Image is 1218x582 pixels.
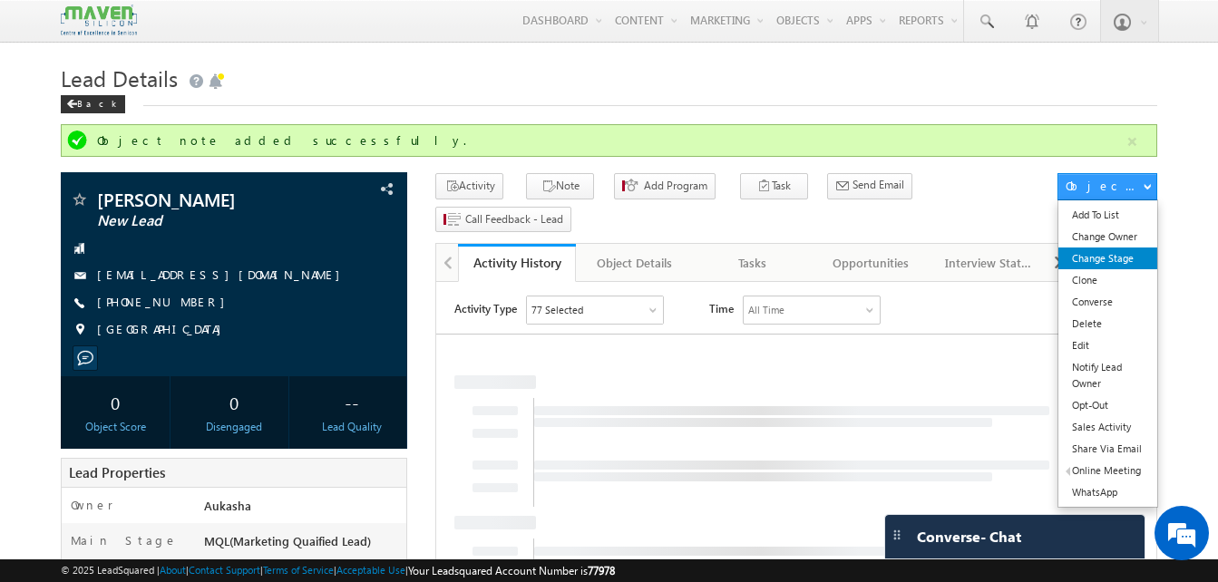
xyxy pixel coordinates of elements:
a: Terms of Service [263,564,334,576]
div: Tasks [709,252,796,274]
span: © 2025 LeadSquared | | | | | [61,562,615,579]
button: Note [526,173,594,199]
a: Interview Status [931,244,1048,282]
a: Object Details [576,244,694,282]
a: Converse [1058,291,1157,313]
a: Opportunities [813,244,931,282]
img: Custom Logo [61,5,137,36]
div: Chat with us now [94,95,305,119]
a: Clone [1058,269,1157,291]
span: Converse - Chat [917,529,1021,545]
div: Object Actions [1066,178,1143,194]
a: Sales Activity [1058,416,1157,438]
button: Activity [435,173,503,199]
a: About [160,564,186,576]
div: 77 Selected [95,20,147,36]
button: Object Actions [1057,173,1157,200]
span: Lead Details [61,63,178,92]
div: Minimize live chat window [297,9,341,53]
a: Back [61,94,134,110]
span: Call Feedback - Lead [465,211,563,228]
a: WhatsApp [1058,481,1157,503]
div: Back [61,95,125,113]
span: [PERSON_NAME] [97,190,310,209]
img: carter-drag [890,528,904,542]
a: Tasks [695,244,813,282]
a: Edit [1058,335,1157,356]
span: Add Program [644,178,707,194]
div: MQL(Marketing Quaified Lead) [200,532,406,558]
span: New Lead [97,212,310,230]
a: Add To List [1058,204,1157,226]
span: Your Leadsquared Account Number is [408,564,615,577]
div: All Time [312,20,348,36]
div: Object note added successfully. [97,132,1125,149]
span: Activity Type [18,14,81,41]
span: 77978 [588,564,615,577]
div: 0 [184,385,284,419]
div: Object Score [65,419,165,435]
a: Change Owner [1058,226,1157,247]
div: Disengaged [184,419,284,435]
span: Lead Properties [69,463,165,481]
a: Activity History [458,244,576,282]
div: Opportunities [827,252,914,274]
div: -- [302,385,402,419]
a: Notify Lead Owner [1058,356,1157,394]
div: 0 [65,385,165,419]
img: d_60004797649_company_0_60004797649 [31,95,76,119]
div: Object Details [590,252,677,274]
a: Share Via Email [1058,438,1157,460]
div: Interview Status [945,252,1032,274]
button: Task [740,173,808,199]
a: [EMAIL_ADDRESS][DOMAIN_NAME] [97,267,349,282]
a: Online Meeting [1058,460,1157,481]
a: Delete [1058,313,1157,335]
button: Add Program [614,173,716,199]
div: Lead Quality [302,419,402,435]
span: Time [273,14,297,41]
a: Opt-Out [1058,394,1157,416]
div: Sales Activity,Program,Email Bounced,Email Link Clicked,Email Marked Spam & 72 more.. [91,15,227,42]
a: Change Stage [1058,247,1157,269]
span: [GEOGRAPHIC_DATA] [97,321,230,339]
em: Start Chat [247,452,329,477]
span: Send Email [853,177,904,193]
a: Contact Support [189,564,260,576]
a: Acceptable Use [336,564,405,576]
button: Send Email [827,173,912,199]
label: Owner [71,497,113,513]
textarea: Type your message and hit 'Enter' [24,168,331,437]
span: [PHONE_NUMBER] [97,294,234,312]
button: Call Feedback - Lead [435,207,571,233]
span: Aukasha [204,498,251,513]
label: Main Stage [71,532,178,548]
div: Activity History [472,254,562,271]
